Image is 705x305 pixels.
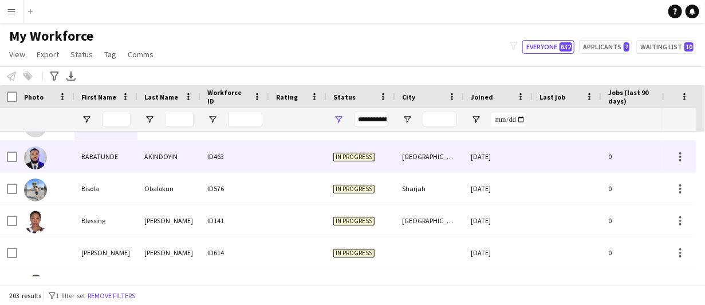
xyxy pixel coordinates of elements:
div: [PERSON_NAME] [137,205,200,236]
span: Status [333,93,356,101]
button: Open Filter Menu [471,114,481,125]
span: Last job [539,93,565,101]
div: [PERSON_NAME] [74,237,137,268]
div: AKINDOYIN [137,141,200,172]
div: Sharjah [395,173,464,204]
button: Remove filters [85,290,137,302]
div: 0 [601,205,676,236]
div: Obalokun [137,173,200,204]
button: Applicants7 [579,40,632,54]
span: Status [70,49,93,60]
img: Busayo Amona [24,275,47,298]
span: In progress [333,217,375,225]
a: Status [66,47,97,62]
span: City [402,93,415,101]
span: In progress [333,185,375,193]
app-action-btn: Export XLSX [64,69,78,83]
div: BABATUNDE [74,141,137,172]
span: Jobs (last 90 days) [608,88,655,105]
input: First Name Filter Input [102,113,131,126]
button: Open Filter Menu [144,114,155,125]
img: Blessing Nwachukwu [24,211,47,233]
img: BABATUNDE AKINDOYIN [24,146,47,169]
img: Bisola Obalokun [24,179,47,201]
div: Amona [137,269,200,300]
span: 632 [560,42,572,52]
span: Export [37,49,59,60]
div: ID401 [200,269,269,300]
div: [GEOGRAPHIC_DATA] [395,141,464,172]
span: 1 filter set [56,291,85,300]
div: 0 [601,237,676,268]
input: Last Name Filter Input [165,113,194,126]
a: Tag [100,47,121,62]
button: Open Filter Menu [333,114,344,125]
span: Last Name [144,93,178,101]
div: [DATE] [464,205,533,236]
div: 0 [601,141,676,172]
div: 0 [601,269,676,300]
app-action-btn: Advanced filters [48,69,61,83]
span: 10 [684,42,694,52]
div: ID614 [200,237,269,268]
button: Waiting list10 [636,40,696,54]
span: View [9,49,25,60]
span: Comms [128,49,153,60]
span: Photo [24,93,44,101]
div: [DATE] [464,173,533,204]
a: View [5,47,30,62]
span: Rating [276,93,298,101]
input: City Filter Input [423,113,457,126]
span: Workforce ID [207,88,249,105]
div: Blessing [74,205,137,236]
div: Busayo [74,269,137,300]
div: [DATE] [464,269,533,300]
button: Everyone632 [522,40,574,54]
div: [GEOGRAPHIC_DATA] [395,269,464,300]
div: ID141 [200,205,269,236]
span: Joined [471,93,493,101]
span: 7 [624,42,629,52]
span: In progress [333,153,375,161]
a: Comms [123,47,158,62]
input: Workforce ID Filter Input [228,113,262,126]
div: [DATE] [464,237,533,268]
div: [GEOGRAPHIC_DATA] [395,205,464,236]
button: Open Filter Menu [81,114,92,125]
input: Joined Filter Input [491,113,526,126]
div: [PERSON_NAME] [137,237,200,268]
a: Export [32,47,64,62]
div: 0 [601,173,676,204]
div: ID463 [200,141,269,172]
div: [DATE] [464,141,533,172]
div: ID576 [200,173,269,204]
button: Open Filter Menu [207,114,218,125]
span: In progress [333,249,375,258]
span: First Name [81,93,116,101]
span: My Workforce [9,27,93,45]
button: Open Filter Menu [402,114,412,125]
span: Tag [104,49,116,60]
div: Bisola [74,173,137,204]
